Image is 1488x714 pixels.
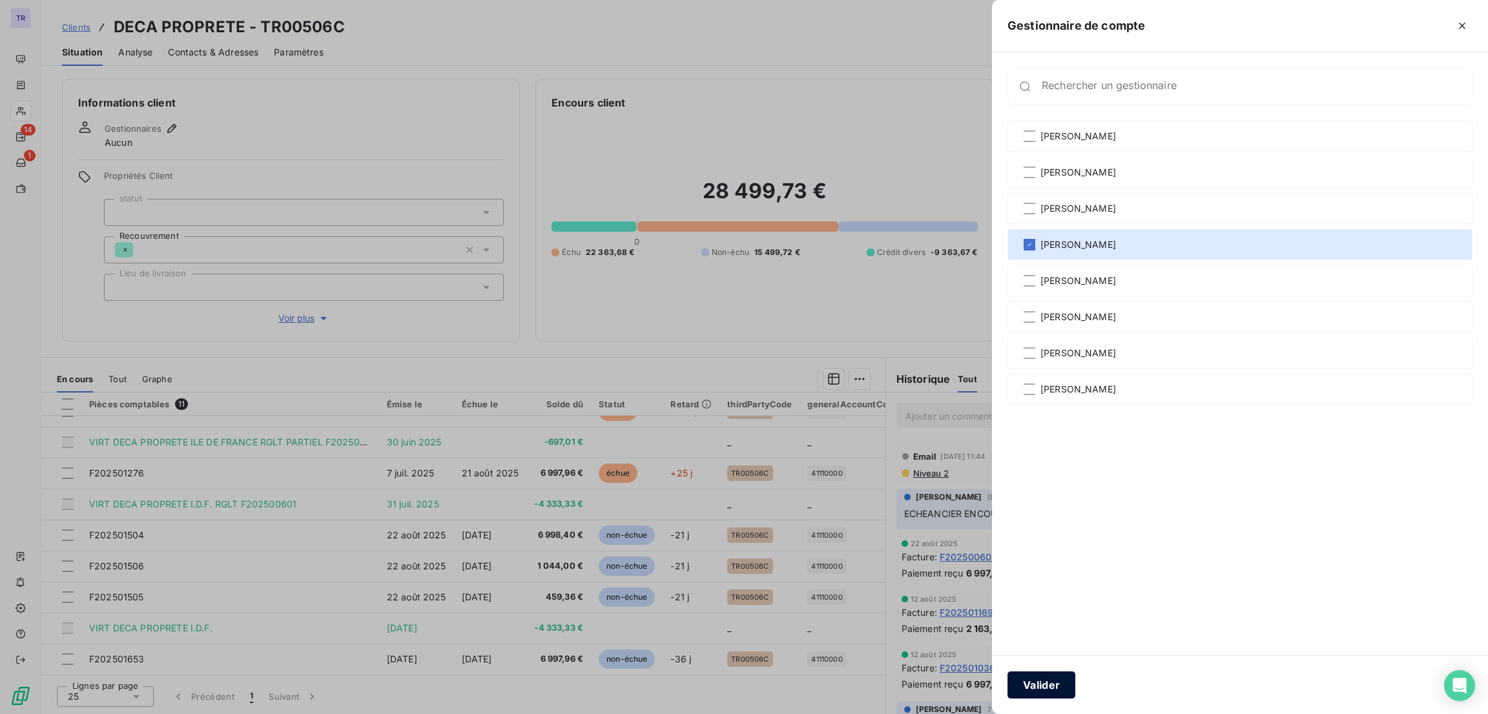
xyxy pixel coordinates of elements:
[1008,671,1075,699] button: Valider
[1040,274,1116,287] span: [PERSON_NAME]
[1040,347,1116,360] span: [PERSON_NAME]
[1040,166,1116,179] span: [PERSON_NAME]
[1444,670,1475,701] div: Open Intercom Messenger
[1008,17,1145,35] h5: Gestionnaire de compte
[1040,238,1116,251] span: [PERSON_NAME]
[1040,130,1116,143] span: [PERSON_NAME]
[1042,80,1472,93] input: placeholder
[1040,383,1116,396] span: [PERSON_NAME]
[1040,311,1116,323] span: [PERSON_NAME]
[1040,202,1116,215] span: [PERSON_NAME]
